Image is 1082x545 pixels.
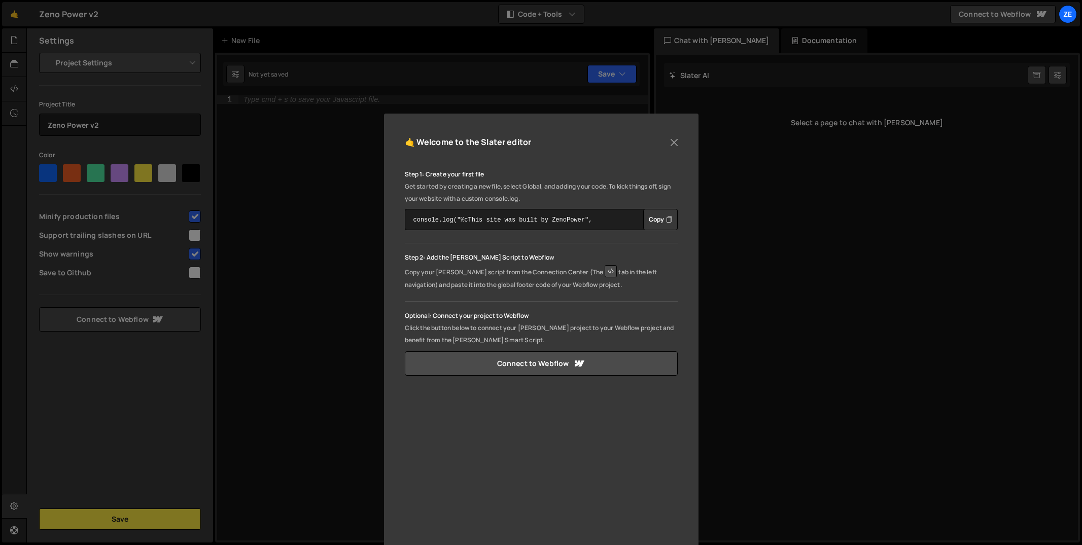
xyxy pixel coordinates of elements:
[405,322,678,346] p: Click the button below to connect your [PERSON_NAME] project to your Webflow project and benefit ...
[405,351,678,376] a: Connect to Webflow
[643,209,678,230] div: Button group with nested dropdown
[405,264,678,291] p: Copy your [PERSON_NAME] script from the Connection Center (The tab in the left navigation) and pa...
[405,209,678,230] textarea: console.log("%cThis site was built by ZenoPower", "background:blue;color:#fff;padding: 8px;");
[405,310,678,322] p: Optional: Connect your project to Webflow
[1059,5,1077,23] a: Ze
[405,251,678,264] p: Step 2: Add the [PERSON_NAME] Script to Webflow
[405,180,678,205] p: Get started by creating a new file, select Global, and adding your code. To kick things off, sign...
[667,135,682,150] button: Close
[405,168,678,180] p: Step 1: Create your first file
[643,209,678,230] button: Copy
[405,134,532,150] h5: 🤙 Welcome to the Slater editor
